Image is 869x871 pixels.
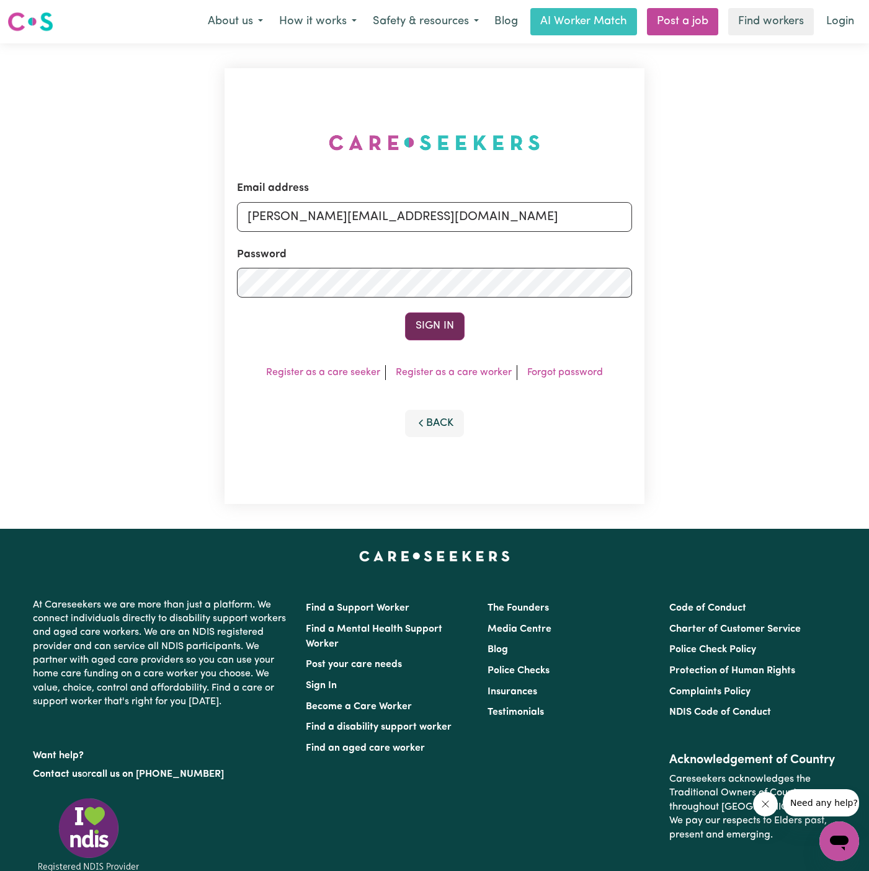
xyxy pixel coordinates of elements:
[669,666,795,676] a: Protection of Human Rights
[33,763,291,786] p: or
[488,645,508,655] a: Blog
[530,8,637,35] a: AI Worker Match
[306,660,402,670] a: Post your care needs
[405,312,465,340] button: Sign In
[669,767,836,847] p: Careseekers acknowledges the Traditional Owners of Country throughout [GEOGRAPHIC_DATA]. We pay o...
[200,9,271,35] button: About us
[91,769,224,779] a: call us on [PHONE_NUMBER]
[669,707,771,717] a: NDIS Code of Conduct
[728,8,814,35] a: Find workers
[488,666,550,676] a: Police Checks
[306,681,337,691] a: Sign In
[819,821,859,861] iframe: Button to launch messaging window
[647,8,718,35] a: Post a job
[33,593,291,714] p: At Careseekers we are more than just a platform. We connect individuals directly to disability su...
[819,8,862,35] a: Login
[237,180,309,197] label: Email address
[306,722,452,732] a: Find a disability support worker
[396,368,512,378] a: Register as a care worker
[7,11,53,33] img: Careseekers logo
[488,603,549,613] a: The Founders
[669,687,751,697] a: Complaints Policy
[306,743,425,753] a: Find an aged care worker
[487,8,525,35] a: Blog
[237,247,287,263] label: Password
[753,792,778,816] iframe: Close message
[33,744,291,763] p: Want help?
[266,368,380,378] a: Register as a care seeker
[306,702,412,712] a: Become a Care Worker
[669,603,746,613] a: Code of Conduct
[359,551,510,561] a: Careseekers home page
[271,9,365,35] button: How it works
[306,603,409,613] a: Find a Support Worker
[7,7,53,36] a: Careseekers logo
[669,624,801,634] a: Charter of Customer Service
[669,645,756,655] a: Police Check Policy
[488,624,551,634] a: Media Centre
[237,202,632,232] input: Email address
[306,624,442,649] a: Find a Mental Health Support Worker
[527,368,603,378] a: Forgot password
[405,410,465,437] button: Back
[783,789,859,816] iframe: Message from company
[488,707,544,717] a: Testimonials
[365,9,487,35] button: Safety & resources
[488,687,537,697] a: Insurances
[33,769,82,779] a: Contact us
[669,753,836,767] h2: Acknowledgement of Country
